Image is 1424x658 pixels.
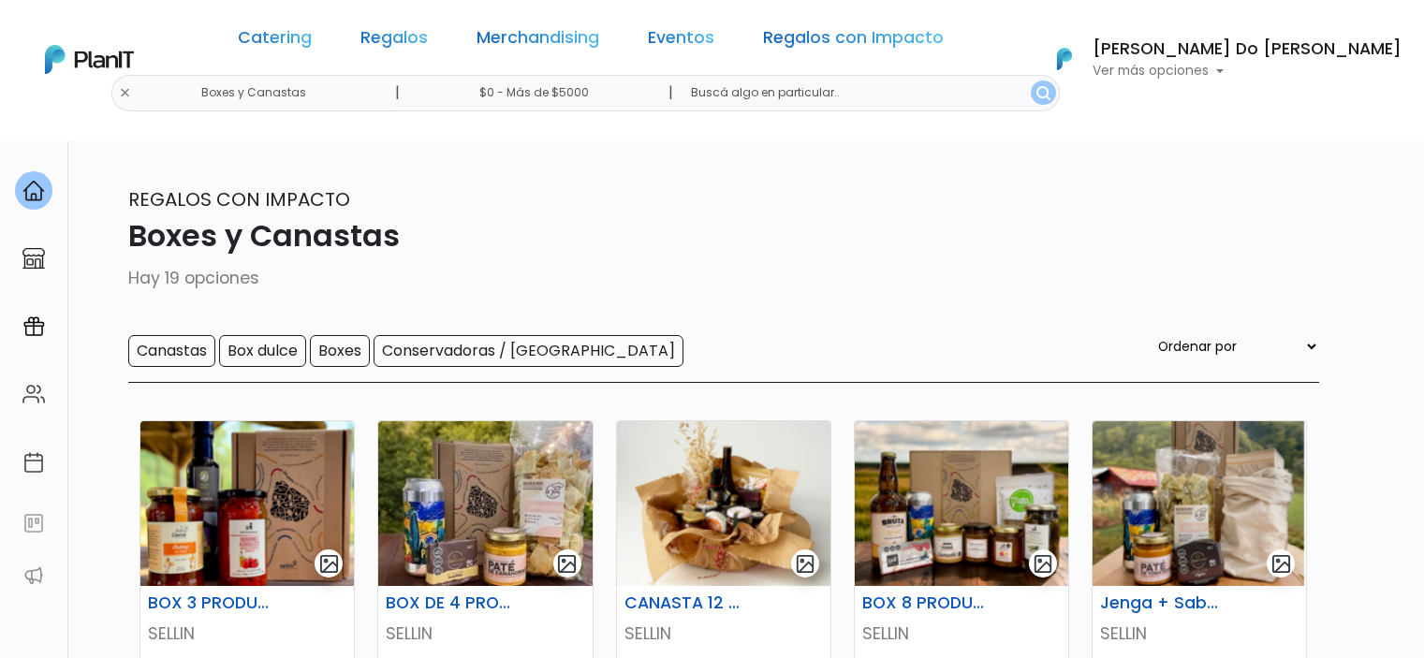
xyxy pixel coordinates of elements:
p: Regalos con Impacto [106,185,1319,213]
p: SELLIN [624,621,823,646]
img: thumb_686e9e4f7c7ae_20.png [1093,421,1306,586]
img: thumb_68827b7c88a81_7.png [617,421,830,586]
p: | [395,81,400,104]
a: Merchandising [477,30,599,52]
a: Eventos [648,30,714,52]
img: gallery-light [556,553,578,575]
img: gallery-light [795,553,816,575]
p: Ver más opciones [1093,65,1402,78]
a: Regalos [360,30,428,52]
p: SELLIN [1100,621,1299,646]
img: campaigns-02234683943229c281be62815700db0a1741e53638e28bf9629b52c665b00959.svg [22,315,45,338]
p: SELLIN [148,621,346,646]
h6: Jenga + Sabores [1089,593,1237,613]
img: gallery-light [318,553,340,575]
h6: BOX 8 PRODUCTOS [851,593,999,613]
a: Catering [238,30,312,52]
a: Regalos con Impacto [763,30,944,52]
p: Hay 19 opciones [106,266,1319,290]
img: close-6986928ebcb1d6c9903e3b54e860dbc4d054630f23adef3a32610726dff6a82b.svg [119,87,131,99]
input: Box dulce [219,335,306,367]
h6: BOX 3 PRODUCTOS [137,593,285,613]
img: people-662611757002400ad9ed0e3c099ab2801c6687ba6c219adb57efc949bc21e19d.svg [22,383,45,405]
img: calendar-87d922413cdce8b2cf7b7f5f62616a5cf9e4887200fb71536465627b3292af00.svg [22,451,45,474]
img: home-e721727adea9d79c4d83392d1f703f7f8bce08238fde08b1acbfd93340b81755.svg [22,180,45,202]
h6: CANASTA 12 PRODUCTOS [613,593,761,613]
img: gallery-light [1033,553,1054,575]
img: gallery-light [1270,553,1292,575]
p: Boxes y Canastas [106,213,1319,258]
p: | [668,81,673,104]
p: SELLIN [386,621,584,646]
img: PlanIt Logo [1044,38,1085,80]
img: PlanIt Logo [45,45,134,74]
img: thumb_68827517855cd_1.png [140,421,354,586]
img: search_button-432b6d5273f82d61273b3651a40e1bd1b912527efae98b1b7a1b2c0702e16a8d.svg [1036,86,1050,100]
h6: [PERSON_NAME] Do [PERSON_NAME] [1093,41,1402,58]
button: PlanIt Logo [PERSON_NAME] Do [PERSON_NAME] Ver más opciones [1033,35,1402,83]
h6: BOX DE 4 PRODUCTOS [374,593,522,613]
img: thumb_6882808d94dd4_15.png [855,421,1068,586]
img: feedback-78b5a0c8f98aac82b08bfc38622c3050aee476f2c9584af64705fc4e61158814.svg [22,512,45,534]
input: Conservadoras / [GEOGRAPHIC_DATA] [374,335,683,367]
input: Boxes [310,335,370,367]
img: thumb_8A3A565E-FF75-4788-8FDD-8C934B6B0ABD.jpeg [378,421,592,586]
input: Buscá algo en particular.. [676,75,1059,111]
img: partners-52edf745621dab592f3b2c58e3bca9d71375a7ef29c3b500c9f145b62cc070d4.svg [22,564,45,587]
p: SELLIN [862,621,1061,646]
img: marketplace-4ceaa7011d94191e9ded77b95e3339b90024bf715f7c57f8cf31f2d8c509eaba.svg [22,247,45,270]
input: Canastas [128,335,215,367]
